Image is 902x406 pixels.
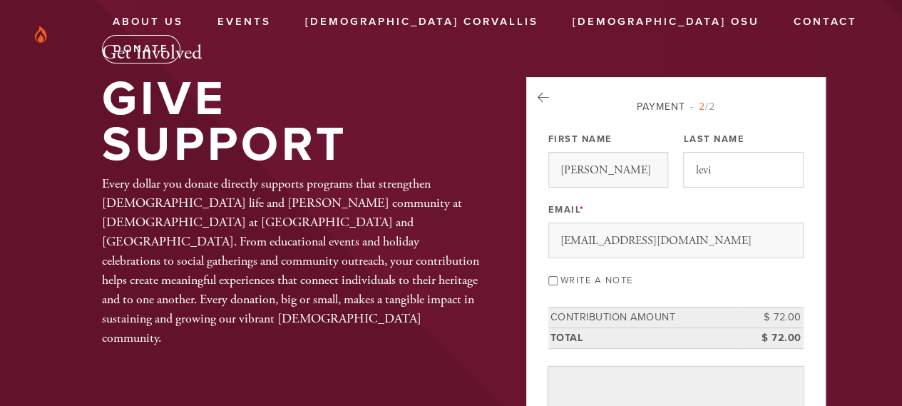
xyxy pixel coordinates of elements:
span: /2 [690,101,715,113]
label: Write a note [560,275,633,286]
a: [DEMOGRAPHIC_DATA] Corvallis [294,9,549,36]
td: Total [548,328,739,348]
a: Contact [783,9,868,36]
td: Contribution Amount [548,308,739,328]
a: Events [207,9,282,36]
a: [DEMOGRAPHIC_DATA] OSU [562,9,770,36]
h1: Give Support [102,76,480,168]
span: 2 [699,101,705,113]
td: $ 72.00 [739,328,804,348]
a: About us [102,9,194,36]
td: $ 72.00 [739,308,804,328]
img: Your%20paragraph%20text_20250924_223515_0000.png%20%284%29_0.png [21,9,60,60]
div: Payment [548,99,804,114]
label: Last Name [683,133,744,146]
span: This field is required. [580,204,585,215]
label: First Name [548,133,613,146]
div: Every dollar you donate directly supports programs that strengthen [DEMOGRAPHIC_DATA] life and [P... [102,174,480,347]
a: Donate [102,35,180,64]
label: Email [548,203,585,216]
